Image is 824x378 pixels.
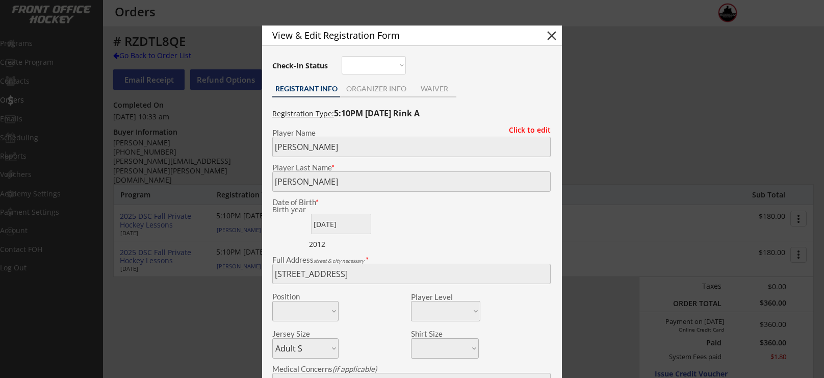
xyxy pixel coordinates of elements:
[272,164,551,171] div: Player Last Name
[272,206,336,214] div: We are transitioning the system to collect and store date of birth instead of just birth year to ...
[272,264,551,284] input: Street, City, Province/State
[340,85,412,92] div: ORGANIZER INFO
[544,28,559,43] button: close
[272,109,334,118] u: Registration Type:
[501,127,551,134] div: Click to edit
[272,62,330,69] div: Check-In Status
[411,293,480,301] div: Player Level
[272,129,551,137] div: Player Name
[412,85,456,92] div: WAIVER
[314,258,364,264] em: street & city necessary
[272,31,526,40] div: View & Edit Registration Form
[272,330,325,338] div: Jersey Size
[272,365,551,373] div: Medical Concerns
[411,330,463,338] div: Shirt Size
[272,206,336,213] div: Birth year
[272,85,340,92] div: REGISTRANT INFO
[309,239,373,249] div: 2012
[272,293,325,300] div: Position
[272,256,551,264] div: Full Address
[272,198,339,206] div: Date of Birth
[332,364,377,373] em: (if applicable)
[334,108,420,119] strong: 5:10PM [DATE] Rink A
